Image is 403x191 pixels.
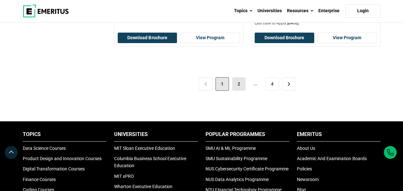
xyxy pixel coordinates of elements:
a: > [282,77,296,91]
a: Data Science Courses [23,146,66,151]
a: 4 [265,77,279,91]
a: Columbia Business School Executive Education [114,156,186,168]
a: Finance Courses [23,177,56,182]
a: Academic And Examination Boards [297,156,367,161]
span: [DATE] [287,21,298,25]
a: MIT xPRO [114,174,134,179]
span: ... [249,77,262,91]
a: NUS Data Analytics Programme [206,177,269,182]
a: Policies [297,166,312,171]
a: NUS Cybersecurity Certificate Programme [206,166,289,171]
a: 2 [232,77,246,91]
button: Download Brochure [118,32,177,43]
a: Product Design and Innovation Courses [23,156,102,161]
a: Digital Transformation Courses [23,166,85,171]
a: Login [345,4,381,18]
a: Wharton Executive Education [114,184,172,189]
a: SMU AI & ML Programme [206,146,256,151]
button: Download Brochure [255,32,314,43]
a: Newsroom [297,177,319,182]
a: MIT Sloan Executive Education [114,146,175,151]
span: 1 [215,77,229,91]
a: SMU Sustainability Programme [206,156,267,161]
p: Last Date to Apply: [255,21,377,26]
a: About Us [297,146,315,151]
a: View Program [317,32,377,43]
a: View Program [180,32,240,43]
